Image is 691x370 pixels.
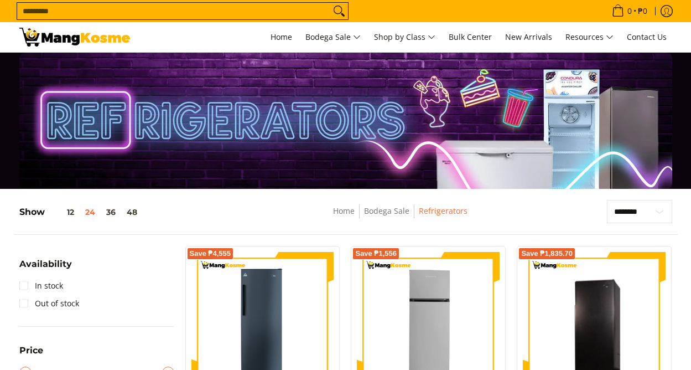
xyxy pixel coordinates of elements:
[300,22,366,52] a: Bodega Sale
[355,250,397,257] span: Save ₱1,556
[252,204,548,229] nav: Breadcrumbs
[19,207,143,218] h5: Show
[19,346,43,355] span: Price
[141,22,672,52] nav: Main Menu
[271,32,292,42] span: Home
[419,205,467,216] a: Refrigerators
[627,32,667,42] span: Contact Us
[565,30,614,44] span: Resources
[364,205,409,216] a: Bodega Sale
[190,250,231,257] span: Save ₱4,555
[368,22,441,52] a: Shop by Class
[19,295,79,312] a: Out of stock
[305,30,361,44] span: Bodega Sale
[333,205,355,216] a: Home
[101,208,121,217] button: 36
[500,22,558,52] a: New Arrivals
[621,22,672,52] a: Contact Us
[521,250,573,257] span: Save ₱1,835.70
[330,3,348,19] button: Search
[19,28,130,47] img: Bodega Sale Refrigerator l Mang Kosme: Home Appliances Warehouse Sale
[19,346,43,363] summary: Open
[121,208,143,217] button: 48
[609,5,651,17] span: •
[505,32,552,42] span: New Arrivals
[626,7,633,15] span: 0
[636,7,649,15] span: ₱0
[443,22,497,52] a: Bulk Center
[449,32,492,42] span: Bulk Center
[374,30,435,44] span: Shop by Class
[80,208,101,217] button: 24
[265,22,298,52] a: Home
[19,277,63,295] a: In stock
[19,260,72,269] span: Availability
[19,260,72,277] summary: Open
[45,208,80,217] button: 12
[560,22,619,52] a: Resources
